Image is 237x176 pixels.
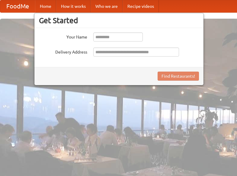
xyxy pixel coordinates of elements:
[39,16,199,25] h3: Get Started
[91,0,123,12] a: Who we are
[35,0,56,12] a: Home
[158,72,199,81] button: Find Restaurants!
[56,0,91,12] a: How it works
[123,0,159,12] a: Recipe videos
[39,32,87,40] label: Your Name
[0,0,35,12] a: FoodMe
[39,48,87,55] label: Delivery Address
